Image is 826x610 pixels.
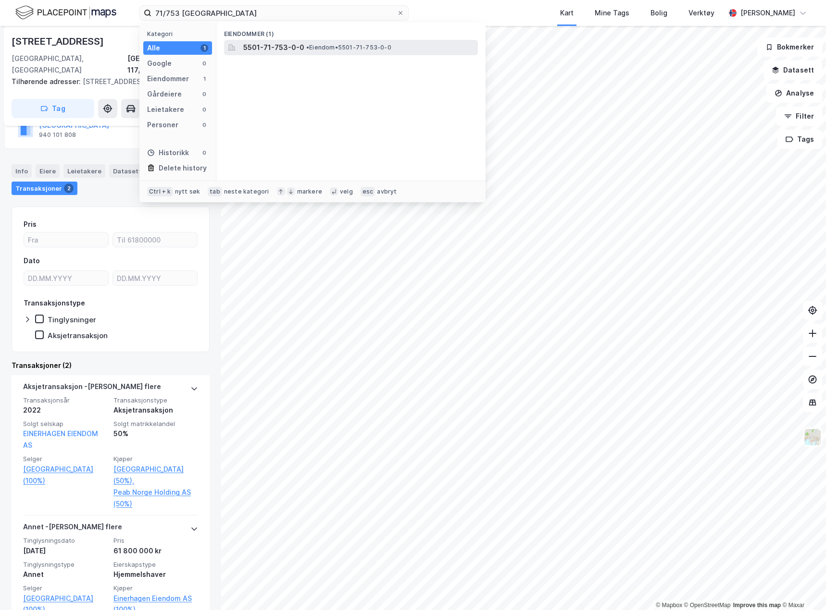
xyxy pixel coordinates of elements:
div: 940 101 808 [39,131,76,139]
input: Søk på adresse, matrikkel, gårdeiere, leietakere eller personer [151,6,397,20]
span: Pris [113,537,198,545]
div: 1 [200,75,208,83]
div: Annet - [PERSON_NAME] flere [23,521,122,537]
div: Info [12,164,32,178]
a: Mapbox [656,602,682,609]
div: [GEOGRAPHIC_DATA], [GEOGRAPHIC_DATA] [12,53,127,76]
div: Eiendommer (1) [216,23,486,40]
div: Annet [23,569,108,580]
div: 0 [200,60,208,67]
div: [PERSON_NAME] [740,7,795,19]
span: • [306,44,309,51]
div: Delete history [159,162,207,174]
a: EINERHAGEN EIENDOM AS [23,429,98,449]
div: esc [361,187,375,196]
span: Eiendom • 5501-71-753-0-0 [306,44,391,51]
div: avbryt [377,188,397,195]
a: OpenStreetMap [684,602,731,609]
input: DD.MM.YYYY [24,271,108,285]
div: Hjemmelshaver [113,569,198,580]
div: neste kategori [224,188,269,195]
input: Fra [24,232,108,247]
a: [GEOGRAPHIC_DATA] (50%), [113,464,198,487]
img: logo.f888ab2527a4732fd821a326f86c7f29.svg [15,4,116,21]
div: markere [297,188,322,195]
div: Tinglysninger [48,315,96,324]
div: Dato [24,255,40,267]
div: Kontrollprogram for chat [778,564,826,610]
a: [GEOGRAPHIC_DATA] (100%) [23,464,108,487]
div: Alle [147,42,160,54]
div: Kart [560,7,574,19]
div: Personer [147,119,178,131]
div: 0 [200,149,208,157]
button: Tags [777,130,822,149]
div: 50% [113,428,198,439]
span: Eierskapstype [113,561,198,569]
a: Peab Norge Holding AS (50%) [113,487,198,510]
div: Mine Tags [595,7,629,19]
span: 5501-71-753-0-0 [243,42,304,53]
div: Aksjetransaksjon - [PERSON_NAME] flere [23,381,161,396]
div: 61 800 000 kr [113,545,198,557]
div: Aksjetransaksjon [48,331,108,340]
div: [STREET_ADDRESS] [12,34,106,49]
div: Transaksjoner (2) [12,360,210,371]
div: 1 [200,44,208,52]
div: Transaksjoner [12,182,77,195]
input: Til 61800000 [113,232,197,247]
span: Kjøper [113,455,198,463]
div: Historikk [147,147,189,159]
div: Ctrl + k [147,187,173,196]
div: nytt søk [175,188,200,195]
span: Tinglysningsdato [23,537,108,545]
div: Eiere [36,164,60,178]
span: Kjøper [113,584,198,592]
button: Bokmerker [757,37,822,57]
span: Solgt matrikkelandel [113,420,198,428]
a: Improve this map [733,602,781,609]
span: Selger [23,584,108,592]
div: Leietakere [63,164,105,178]
span: Transaksjonstype [113,396,198,404]
div: 0 [200,90,208,98]
span: Selger [23,455,108,463]
div: 0 [200,121,208,129]
div: Eiendommer [147,73,189,85]
iframe: Chat Widget [778,564,826,610]
div: Kategori [147,30,212,37]
img: Z [803,428,822,446]
span: Tilhørende adresser: [12,77,83,85]
button: Tag [12,99,94,118]
div: 0 [200,106,208,113]
span: Tinglysningstype [23,561,108,569]
input: DD.MM.YYYY [113,271,197,285]
span: Transaksjonsår [23,396,108,404]
div: Aksjetransaksjon [113,404,198,416]
div: Leietakere [147,104,184,115]
div: 2 [64,183,74,193]
div: Google [147,58,172,69]
div: [GEOGRAPHIC_DATA], 117/438 [127,53,210,76]
div: [DATE] [23,545,108,557]
div: 2022 [23,404,108,416]
div: tab [208,187,222,196]
div: velg [340,188,353,195]
div: [STREET_ADDRESS] [12,76,202,87]
div: Pris [24,219,37,230]
button: Filter [776,107,822,126]
button: Datasett [763,61,822,80]
div: Datasett [109,164,145,178]
button: Analyse [766,84,822,103]
div: Bolig [651,7,667,19]
span: Solgt selskap [23,420,108,428]
div: Verktøy [688,7,714,19]
div: Transaksjonstype [24,297,85,309]
div: Gårdeiere [147,88,182,100]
